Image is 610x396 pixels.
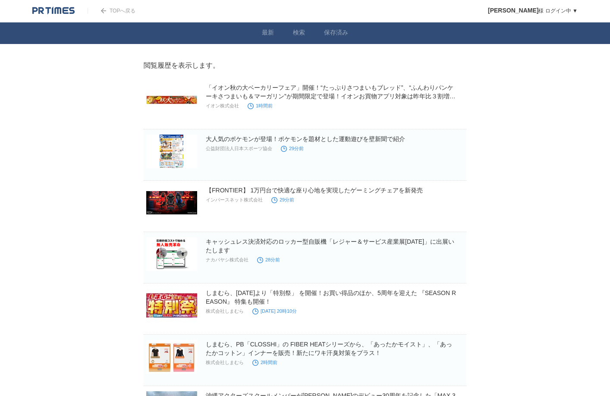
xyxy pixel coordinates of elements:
p: インバースネット株式会社 [206,197,263,203]
time: 2時間前 [252,360,277,365]
p: 公益財団法人日本スポーツ協会 [206,145,272,152]
p: ナカバヤシ株式会社 [206,257,248,263]
div: 閲覧履歴を表示します。 [144,61,466,70]
p: イオン株式会社 [206,103,239,109]
time: 29分前 [271,197,294,202]
img: キャッシュレス決済対応のロッカー型自販機「レジャー＆サービス産業展2025」に出展いたします [146,237,197,271]
a: 「イオン秋の大ベーカリーフェア」開催！“たっぷりさつまいもブレッド”、“ふんわりパンケーキさつまいも＆マーガリン”が期間限定で登場！イオンお買物アプリ対象は昨年比３割増で家族みんなに嬉しいラインアップ [206,84,456,108]
img: 大人気のポケモンが登場！ポケモンを題材とした運動遊びを壁新聞で紹介 [146,135,197,168]
a: しまむら、PB「CLOSSHI」の FIBER HEATシリーズから、「あったかモイスト」、「あったかコットン」インナーを販売！新たにワキ汗臭対策をプラス！ [206,341,452,356]
time: 28分前 [257,257,280,262]
a: 【FRONTIER】 1万円台で快適な座り心地を実現したゲーミングチェアを新発売 [206,187,423,194]
a: キャッシュレス決済対応のロッカー型自販機「レジャー＆サービス産業展[DATE]」に出展いたします [206,238,454,254]
p: 株式会社しまむら [206,359,244,366]
a: 保存済み [324,29,348,38]
a: 最新 [262,29,274,38]
time: 1時間前 [248,103,273,108]
img: 「イオン秋の大ベーカリーフェア」開催！“たっぷりさつまいもブレッド”、“ふんわりパンケーキさつまいも＆マーガリン”が期間限定で登場！イオンお買物アプリ対象は昨年比３割増で家族みんなに嬉しいラインアップ [146,83,197,117]
img: arrow.png [101,8,106,13]
img: しまむら、PB「CLOSSHI」の FIBER HEATシリーズから、「あったかモイスト」、「あったかコットン」インナーを販売！新たにワキ汗臭対策をプラス！ [146,340,197,374]
time: 29分前 [281,146,304,151]
img: 【FRONTIER】 1万円台で快適な座り心地を実現したゲーミングチェアを新発売 [146,186,197,220]
a: [PERSON_NAME]様 ログイン中 ▼ [488,8,578,14]
a: しまむら、[DATE]より「特別祭」 を開催！お買い得品のほか、5周年を迎えた 『SEASON REASON』 特集も開催！ [206,289,456,305]
img: しまむら、10/8（水）より「特別祭」 を開催！お買い得品のほか、5周年を迎えた 『SEASON REASON』 特集も開催！ [146,289,197,322]
a: TOPへ戻る [88,8,135,14]
a: 大人気のポケモンが登場！ポケモンを題材とした運動遊びを壁新聞で紹介 [206,135,405,142]
p: 株式会社しまむら [206,308,244,314]
time: [DATE] 20時10分 [252,308,297,314]
img: logo.png [32,6,75,15]
span: [PERSON_NAME] [488,7,538,14]
a: 検索 [293,29,305,38]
